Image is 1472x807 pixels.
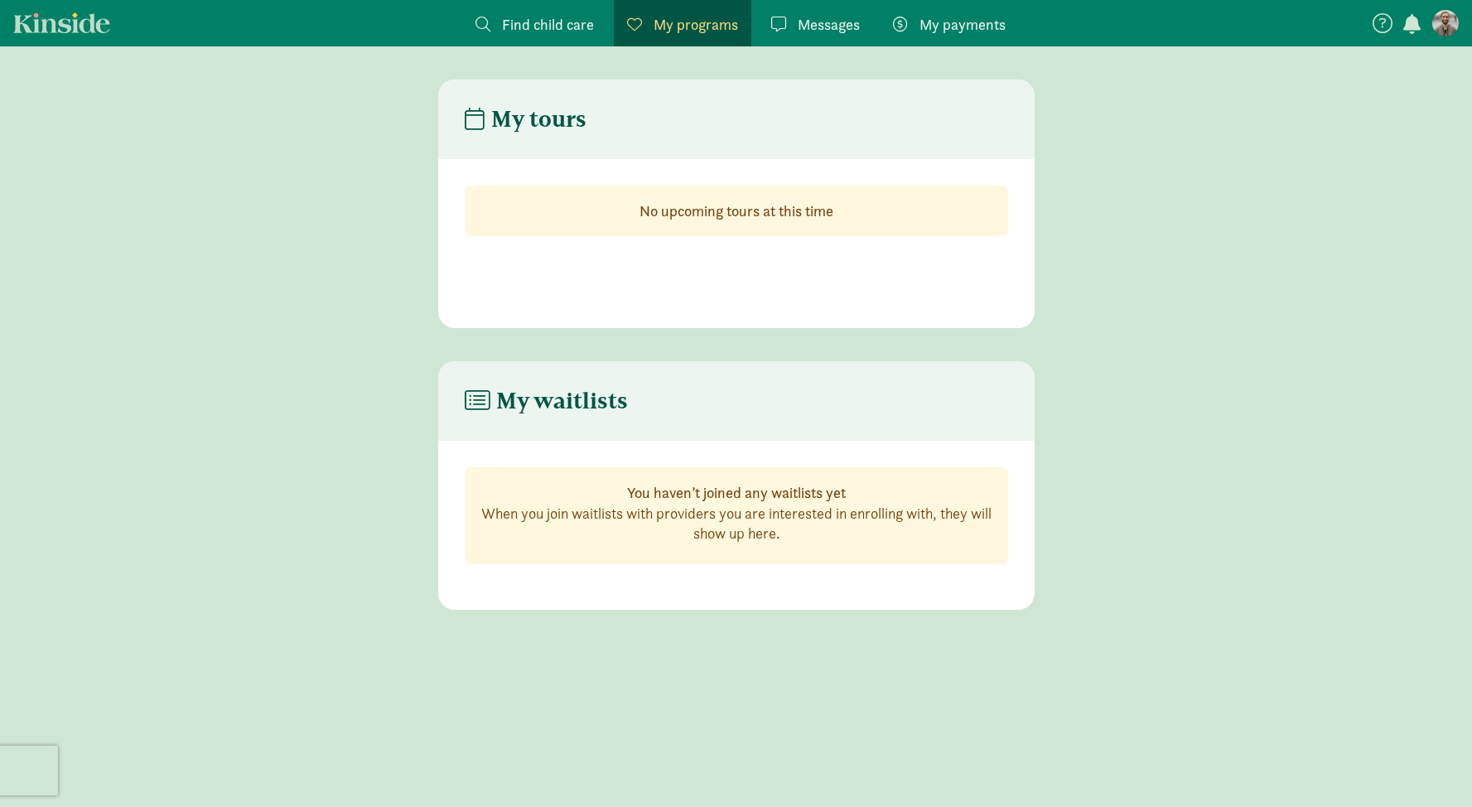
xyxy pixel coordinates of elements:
[465,106,586,133] h4: My tours
[919,13,1006,36] span: My payments
[654,13,738,36] span: My programs
[465,388,628,414] h4: My waitlists
[627,483,846,502] strong: You haven’t joined any waitlists yet
[479,504,994,544] p: When you join waitlists with providers you are interested in enrolling with, they will show up here.
[13,12,110,33] a: Kinside
[502,13,594,36] span: Find child care
[639,201,833,220] strong: No upcoming tours at this time
[798,13,860,36] span: Messages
